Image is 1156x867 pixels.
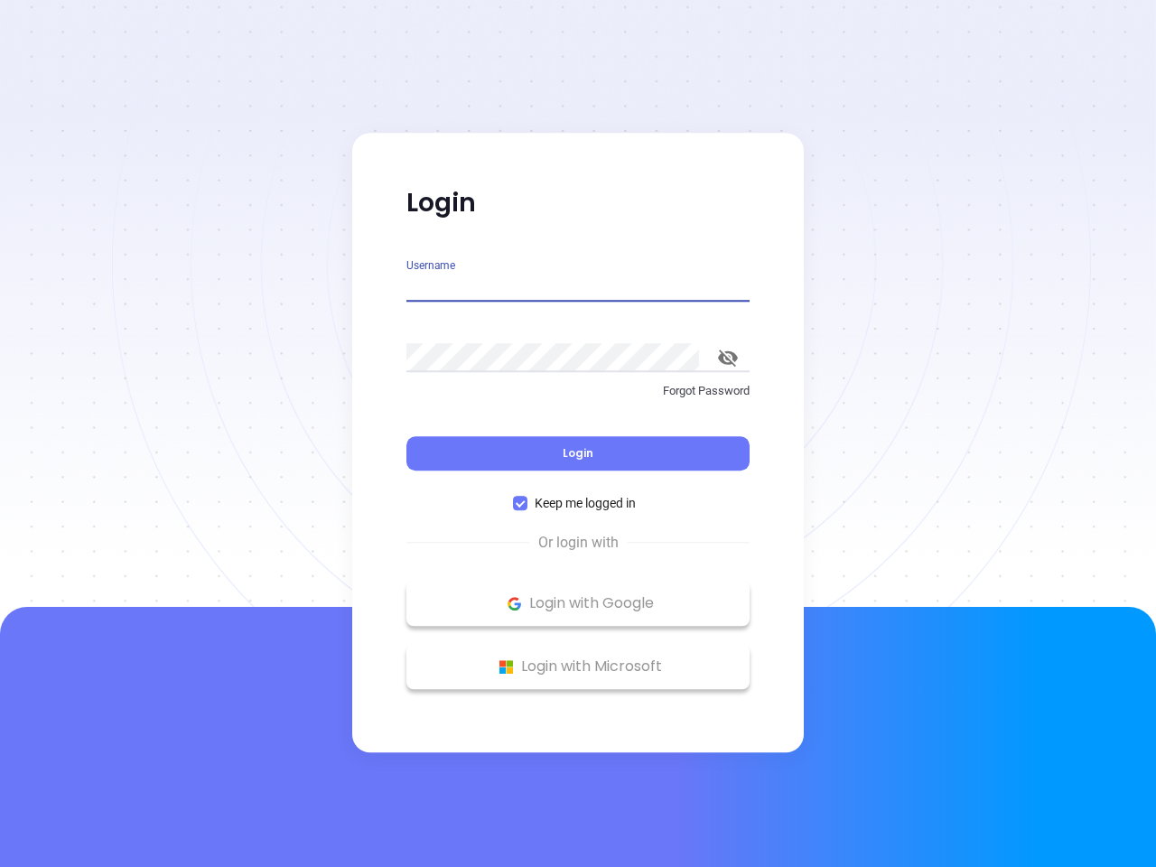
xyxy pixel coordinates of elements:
[406,644,750,689] button: Microsoft Logo Login with Microsoft
[527,493,643,513] span: Keep me logged in
[415,590,741,617] p: Login with Google
[406,436,750,471] button: Login
[415,653,741,680] p: Login with Microsoft
[495,656,517,678] img: Microsoft Logo
[406,581,750,626] button: Google Logo Login with Google
[563,445,593,461] span: Login
[706,336,750,379] button: toggle password visibility
[406,187,750,219] p: Login
[503,592,526,615] img: Google Logo
[406,260,455,271] label: Username
[406,382,750,400] p: Forgot Password
[406,382,750,415] a: Forgot Password
[529,532,628,554] span: Or login with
